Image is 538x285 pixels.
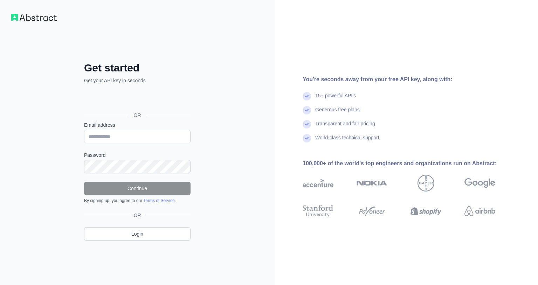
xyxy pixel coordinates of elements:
[11,14,57,21] img: Workflow
[303,203,333,219] img: stanford university
[357,203,387,219] img: payoneer
[303,92,311,100] img: check mark
[315,106,360,120] div: Generous free plans
[315,120,375,134] div: Transparent and fair pricing
[84,121,191,128] label: Email address
[84,62,191,74] h2: Get started
[303,106,311,114] img: check mark
[84,77,191,84] p: Get your API key in seconds
[315,92,356,106] div: 15+ powerful API's
[315,134,379,148] div: World-class technical support
[464,203,495,219] img: airbnb
[303,134,311,142] img: check mark
[303,120,311,128] img: check mark
[128,112,147,119] span: OR
[84,182,191,195] button: Continue
[143,198,174,203] a: Terms of Service
[411,203,441,219] img: shopify
[84,198,191,203] div: By signing up, you agree to our .
[303,75,518,84] div: You're seconds away from your free API key, along with:
[84,227,191,241] a: Login
[357,175,387,192] img: nokia
[131,212,144,219] span: OR
[303,175,333,192] img: accenture
[418,175,434,192] img: bayer
[84,152,191,159] label: Password
[81,92,193,107] iframe: Botón de Acceder con Google
[464,175,495,192] img: google
[303,159,518,168] div: 100,000+ of the world's top engineers and organizations run on Abstract:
